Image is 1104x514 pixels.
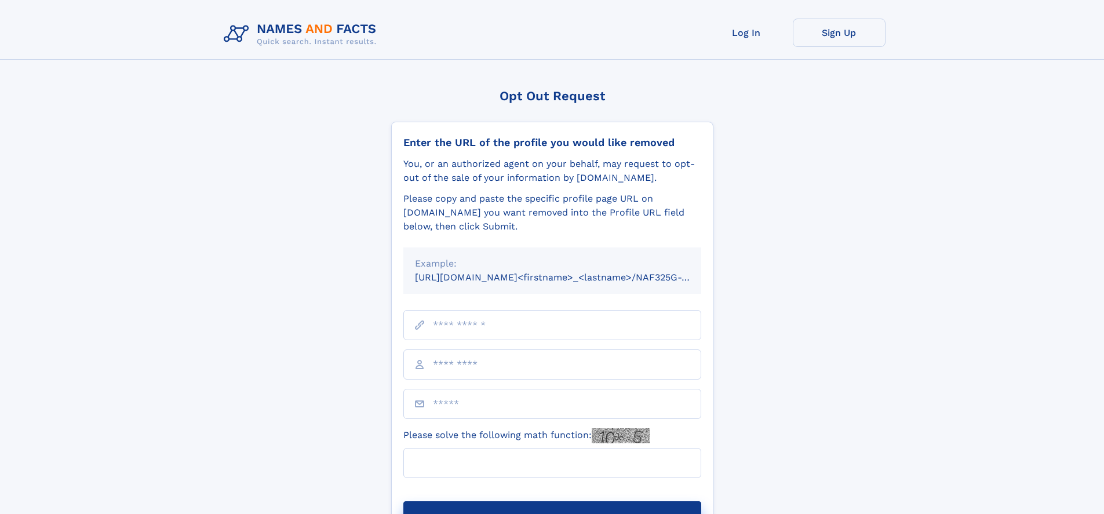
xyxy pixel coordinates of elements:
[403,136,701,149] div: Enter the URL of the profile you would like removed
[415,272,723,283] small: [URL][DOMAIN_NAME]<firstname>_<lastname>/NAF325G-xxxxxxxx
[700,19,793,47] a: Log In
[415,257,690,271] div: Example:
[219,19,386,50] img: Logo Names and Facts
[403,157,701,185] div: You, or an authorized agent on your behalf, may request to opt-out of the sale of your informatio...
[391,89,713,103] div: Opt Out Request
[403,192,701,234] div: Please copy and paste the specific profile page URL on [DOMAIN_NAME] you want removed into the Pr...
[793,19,886,47] a: Sign Up
[403,428,650,443] label: Please solve the following math function:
